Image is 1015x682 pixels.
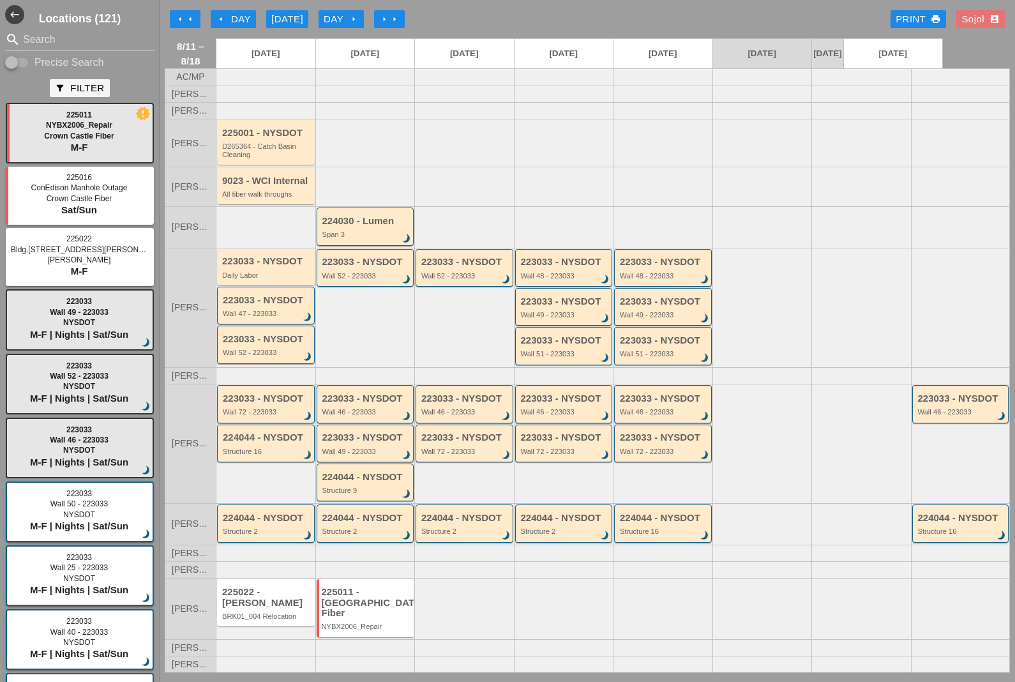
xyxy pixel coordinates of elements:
[30,520,128,531] span: M-F | Nights | Sat/Sun
[175,14,185,24] i: arrow_left
[5,5,24,24] i: west
[521,527,609,535] div: Structure 2
[698,351,712,365] i: brightness_3
[521,393,609,404] div: 223033 - NYSDOT
[322,513,410,524] div: 224044 - NYSDOT
[172,139,209,148] span: [PERSON_NAME]
[620,350,708,358] div: Wall 51 - 223033
[521,408,609,416] div: Wall 46 - 223033
[63,446,95,455] span: NYSDOT
[172,439,209,448] span: [PERSON_NAME]
[66,425,92,434] span: 223033
[322,408,410,416] div: Wall 46 - 223033
[918,527,1005,535] div: Structure 16
[322,587,411,619] div: 225011 - [GEOGRAPHIC_DATA] Fiber
[170,10,200,28] button: Move Back 1 Week
[521,513,609,524] div: 224044 - NYSDOT
[322,393,410,404] div: 223033 - NYSDOT
[172,519,209,529] span: [PERSON_NAME]
[50,308,109,317] span: Wall 49 - 223033
[891,10,946,28] a: Print
[55,81,104,96] div: Filter
[322,432,410,443] div: 223033 - NYSDOT
[316,39,415,68] a: [DATE]
[598,529,612,543] i: brightness_3
[139,591,153,605] i: brightness_3
[63,382,95,391] span: NYSDOT
[222,176,312,186] div: 9023 - WCI Internal
[71,266,88,277] span: M-F
[620,257,708,268] div: 223033 - NYSDOT
[30,457,128,467] span: M-F | Nights | Sat/Sun
[50,563,108,572] span: Wall 25 - 223033
[812,39,843,68] a: [DATE]
[698,529,712,543] i: brightness_3
[31,183,128,192] span: ConEdison Manhole Outage
[66,234,92,243] span: 225022
[185,14,195,24] i: arrow_left
[322,231,410,238] div: Span 3
[322,487,410,494] div: Structure 9
[216,39,315,68] a: [DATE]
[172,565,209,575] span: [PERSON_NAME]
[222,128,312,139] div: 225001 - NYSDOT
[172,371,209,381] span: [PERSON_NAME]
[50,436,109,444] span: Wall 46 - 223033
[23,29,137,50] input: Search
[400,487,414,501] i: brightness_3
[139,464,153,478] i: brightness_3
[172,222,209,232] span: [PERSON_NAME]
[421,432,509,443] div: 223033 - NYSDOT
[931,14,941,24] i: print
[30,393,128,404] span: M-F | Nights | Sat/Sun
[223,393,311,404] div: 223033 - NYSDOT
[139,400,153,414] i: brightness_3
[50,499,108,508] span: Wall 50 - 223033
[499,273,513,287] i: brightness_3
[400,273,414,287] i: brightness_3
[499,448,513,462] i: brightness_3
[521,257,609,268] div: 223033 - NYSDOT
[499,529,513,543] i: brightness_3
[349,14,359,24] i: arrow_right
[521,272,609,280] div: Wall 48 - 223033
[521,432,609,443] div: 223033 - NYSDOT
[620,311,708,319] div: Wall 49 - 223033
[223,527,311,535] div: Structure 2
[66,110,92,119] span: 225011
[5,32,20,47] i: search
[266,10,308,28] button: [DATE]
[211,10,256,28] button: Day
[521,448,609,455] div: Wall 72 - 223033
[63,574,95,583] span: NYSDOT
[216,14,226,24] i: arrow_left
[301,310,315,324] i: brightness_3
[322,257,410,268] div: 223033 - NYSDOT
[172,106,209,116] span: [PERSON_NAME]
[139,527,153,542] i: brightness_3
[421,393,509,404] div: 223033 - NYSDOT
[172,89,209,99] span: [PERSON_NAME]
[223,513,311,524] div: 224044 - NYSDOT
[421,272,509,280] div: Wall 52 - 223033
[301,529,315,543] i: brightness_3
[61,204,97,215] span: Sat/Sun
[222,142,312,158] div: D265364 - Catch Basin Cleaning
[172,182,209,192] span: [PERSON_NAME]
[896,12,941,27] div: Print
[5,55,154,70] div: Enable Precise search to match search terms exactly.
[34,56,104,69] label: Precise Search
[50,372,109,381] span: Wall 52 - 223033
[172,303,209,312] span: [PERSON_NAME]
[176,72,204,82] span: AC/MP
[956,10,1005,28] button: Sojol
[713,39,812,68] a: [DATE]
[400,448,414,462] i: brightness_3
[222,587,312,608] div: 225022 - [PERSON_NAME]
[389,14,400,24] i: arrow_right
[48,255,111,264] span: [PERSON_NAME]
[598,273,612,287] i: brightness_3
[698,409,712,423] i: brightness_3
[63,510,95,519] span: NYSDOT
[379,14,389,24] i: arrow_right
